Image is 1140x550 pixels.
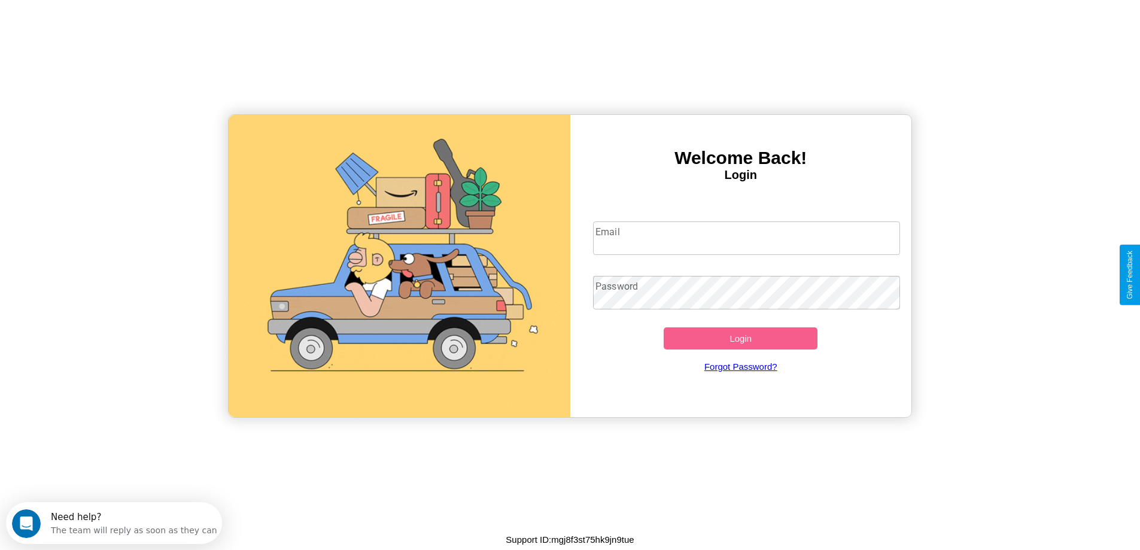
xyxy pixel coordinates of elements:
iframe: Intercom live chat discovery launcher [6,502,222,544]
p: Support ID: mgj8f3st75hk9jn9tue [506,531,634,548]
div: Open Intercom Messenger [5,5,223,38]
div: Give Feedback [1126,251,1134,299]
iframe: Intercom live chat [12,509,41,538]
div: The team will reply as soon as they can [45,20,211,32]
img: gif [229,115,570,417]
a: Forgot Password? [587,350,894,384]
button: Login [664,327,817,350]
h4: Login [570,168,912,182]
h3: Welcome Back! [570,148,912,168]
div: Need help? [45,10,211,20]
